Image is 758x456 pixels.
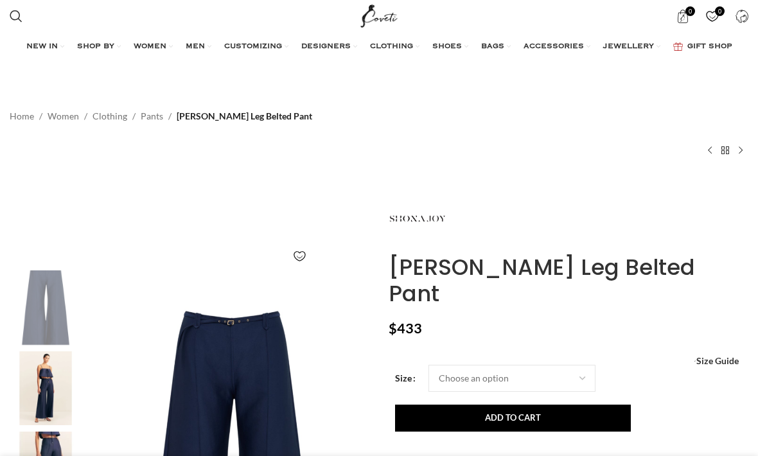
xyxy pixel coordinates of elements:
[524,42,584,52] span: ACCESSORIES
[702,143,718,158] a: Previous product
[358,10,401,21] a: Site logo
[301,42,351,52] span: DESIGNERS
[26,34,64,60] a: NEW IN
[186,34,211,60] a: MEN
[685,6,695,16] span: 0
[77,42,114,52] span: SHOP BY
[77,34,121,60] a: SHOP BY
[3,3,29,29] a: Search
[370,42,413,52] span: CLOTHING
[389,320,397,337] span: $
[389,320,422,337] bdi: 433
[395,405,631,432] button: Add to cart
[687,42,732,52] span: GIFT SHOP
[3,34,755,60] div: Main navigation
[395,371,416,385] label: Size
[432,42,462,52] span: SHOES
[177,109,312,123] span: [PERSON_NAME] Leg Belted Pant
[26,42,58,52] span: NEW IN
[301,34,357,60] a: DESIGNERS
[673,42,683,51] img: GiftBag
[134,34,173,60] a: WOMEN
[733,143,748,158] a: Next product
[603,42,654,52] span: JEWELLERY
[141,109,163,123] a: Pants
[699,3,725,29] a: 0
[432,34,468,60] a: SHOES
[10,109,312,123] nav: Breadcrumb
[10,109,34,123] a: Home
[389,190,446,248] img: Shona Joy
[186,42,205,52] span: MEN
[224,42,282,52] span: CUSTOMIZING
[224,34,288,60] a: CUSTOMIZING
[481,42,504,52] span: BAGS
[715,6,725,16] span: 0
[6,270,85,344] img: Otis Wide Leg Belted Pant
[673,34,732,60] a: GIFT SHOP
[524,34,590,60] a: ACCESSORIES
[669,3,696,29] a: 0
[93,109,127,123] a: Clothing
[603,34,660,60] a: JEWELLERY
[6,351,85,425] img: Belted pant with pintuck detail in midnight in a luxurious cotton sateen blend.
[481,34,511,60] a: BAGS
[389,254,748,307] h1: [PERSON_NAME] Leg Belted Pant
[134,42,166,52] span: WOMEN
[699,3,725,29] div: My Wishlist
[48,109,79,123] a: Women
[370,34,419,60] a: CLOTHING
